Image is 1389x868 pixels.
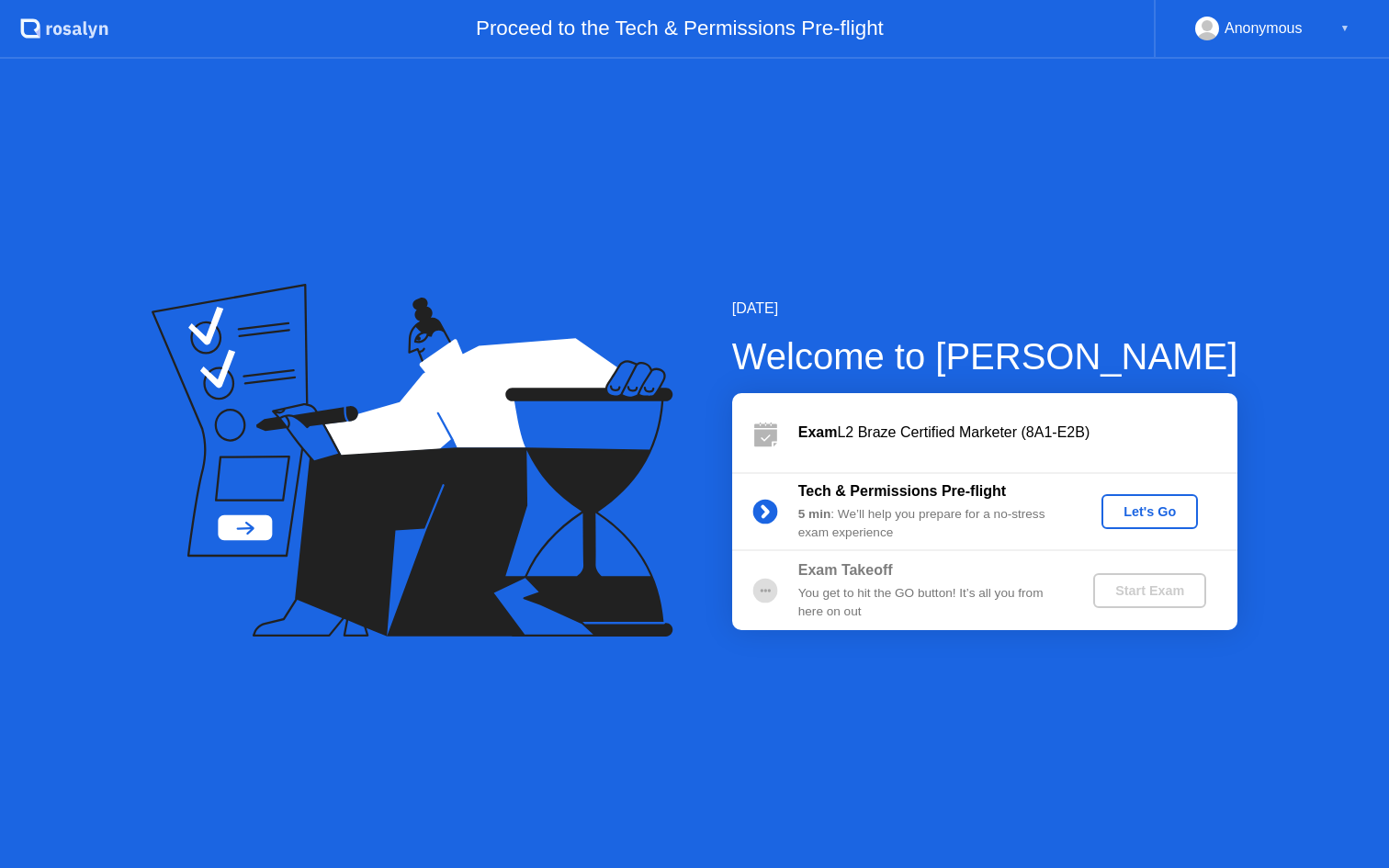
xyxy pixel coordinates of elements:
div: Anonymous [1225,17,1303,40]
b: Exam Takeoff [798,562,893,578]
div: L2 Braze Certified Marketer (8A1-E2B) [798,422,1237,444]
div: Welcome to [PERSON_NAME] [732,329,1238,384]
div: Start Exam [1101,583,1199,598]
div: [DATE] [732,298,1238,320]
div: You get to hit the GO button! It’s all you from here on out [798,584,1063,622]
button: Let's Go [1101,494,1198,529]
button: Start Exam [1093,573,1206,608]
b: 5 min [798,507,831,521]
div: ▼ [1340,17,1349,40]
b: Exam [798,424,838,440]
b: Tech & Permissions Pre-flight [798,483,1006,499]
div: Let's Go [1109,504,1191,519]
div: : We’ll help you prepare for a no-stress exam experience [798,505,1063,543]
